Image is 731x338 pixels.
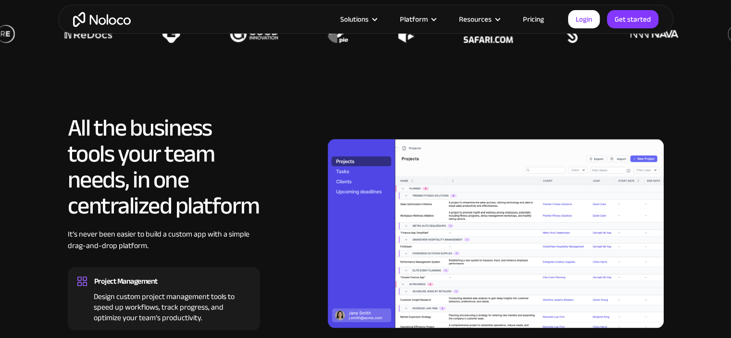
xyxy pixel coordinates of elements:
[607,10,658,28] a: Get started
[568,10,600,28] a: Login
[400,13,428,25] div: Platform
[94,274,158,288] div: Project Management
[340,13,369,25] div: Solutions
[328,13,388,25] div: Solutions
[68,115,260,219] h2: All the business tools your team needs, in one centralized platform
[77,288,250,323] div: Design custom project management tools to speed up workflows, track progress, and optimize your t...
[68,228,260,266] div: It’s never been easier to build a custom app with a simple drag-and-drop platform.
[459,13,492,25] div: Resources
[388,13,447,25] div: Platform
[447,13,511,25] div: Resources
[511,13,556,25] a: Pricing
[73,12,131,27] a: home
